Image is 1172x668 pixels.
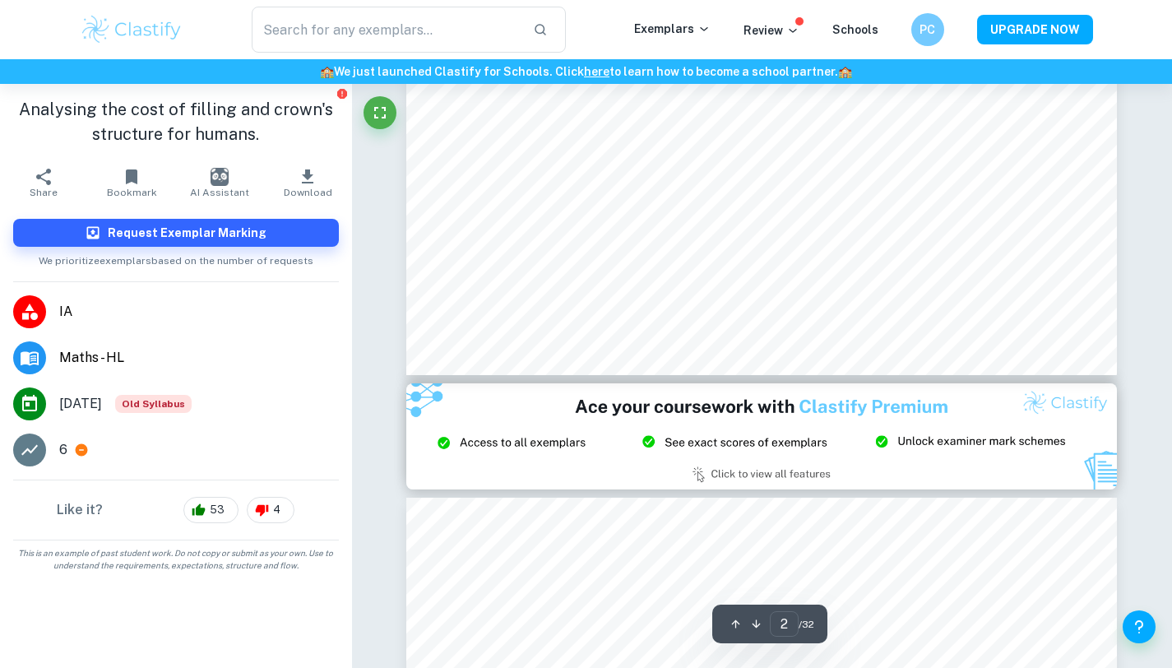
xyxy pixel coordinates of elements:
h6: Like it? [57,500,103,520]
span: Download [284,187,332,198]
button: Help and Feedback [1123,610,1156,643]
button: Request Exemplar Marking [13,219,339,247]
span: 🏫 [838,65,852,78]
div: 4 [247,497,294,523]
span: / 32 [799,617,814,632]
button: Report issue [336,87,349,100]
div: 53 [183,497,239,523]
span: AI Assistant [190,187,249,198]
span: Old Syllabus [115,395,192,413]
img: Clastify logo [80,13,184,46]
span: 53 [201,502,234,518]
input: Search for any exemplars... [252,7,521,53]
span: IA [59,302,339,322]
span: Share [30,187,58,198]
h6: Request Exemplar Marking [108,224,266,242]
button: PC [911,13,944,46]
p: 6 [59,440,67,460]
button: Download [264,160,352,206]
span: [DATE] [59,394,102,414]
img: AI Assistant [211,168,229,186]
span: This is an example of past student work. Do not copy or submit as your own. Use to understand the... [7,547,345,572]
h1: Analysing the cost of filling and crown's structure for humans. [13,97,339,146]
span: Maths - HL [59,348,339,368]
span: We prioritize exemplars based on the number of requests [39,247,313,268]
a: Schools [832,23,878,36]
span: 4 [264,502,290,518]
a: here [584,65,609,78]
p: Exemplars [634,20,711,38]
button: AI Assistant [176,160,264,206]
button: Fullscreen [364,96,396,129]
img: Ad [406,383,1117,490]
h6: PC [918,21,937,39]
h6: We just launched Clastify for Schools. Click to learn how to become a school partner. [3,63,1169,81]
button: UPGRADE NOW [977,15,1093,44]
div: Although this IA is written for the old math syllabus (last exam in November 2020), the current I... [115,395,192,413]
span: Bookmark [107,187,157,198]
button: Bookmark [88,160,176,206]
span: 🏫 [320,65,334,78]
p: Review [744,21,799,39]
